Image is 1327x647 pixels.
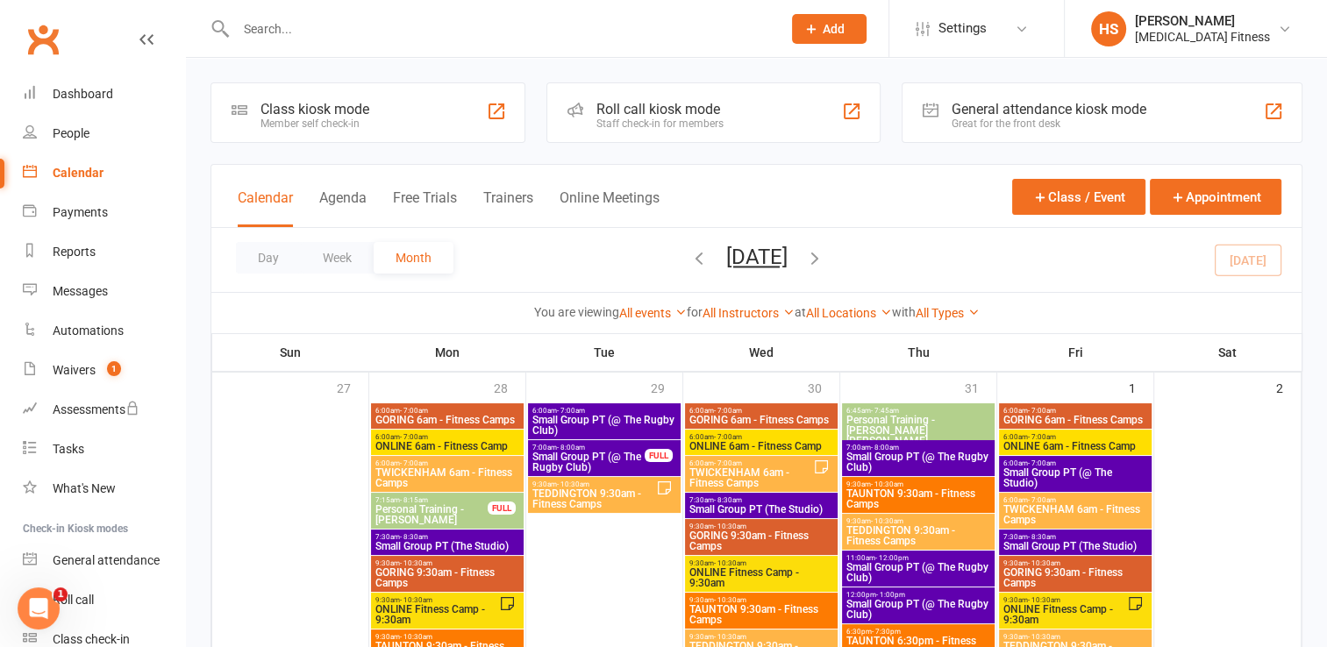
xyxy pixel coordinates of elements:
span: 9:30am [375,559,520,567]
span: TWICKENHAM 6am - Fitness Camps [375,467,520,488]
div: 28 [494,373,525,402]
span: ONLINE Fitness Camp - 9:30am [688,567,834,588]
span: ONLINE 6am - Fitness Camp [1002,441,1148,451]
div: Staff check-in for members [596,117,724,130]
button: Free Trials [393,189,457,227]
span: 7:00am [532,444,646,451]
span: ONLINE Fitness Camp - 9:30am [1002,604,1127,625]
div: 30 [808,373,839,402]
div: 1 [1129,373,1153,402]
div: Calendar [53,166,103,180]
span: - 10:30am [714,559,746,567]
span: - 8:30am [714,496,742,504]
span: Settings [938,9,987,48]
strong: You are viewing [534,305,619,319]
button: Agenda [319,189,367,227]
span: TAUNTON 9:30am - Fitness Camps [688,604,834,625]
span: 6:00am [375,407,520,415]
a: Automations [23,311,185,351]
span: - 7:00am [400,407,428,415]
span: - 10:30am [871,480,903,488]
a: Messages [23,272,185,311]
span: - 7:00am [400,459,428,467]
a: Tasks [23,430,185,469]
span: TWICKENHAM 6am - Fitness Camps [688,467,813,488]
span: - 10:30am [400,633,432,641]
strong: for [687,305,703,319]
span: 6:00am [1002,433,1148,441]
span: - 10:30am [714,523,746,530]
span: 9:30am [1002,559,1148,567]
span: 7:00am [845,444,991,451]
a: Roll call [23,580,185,620]
span: - 12:00pm [875,554,909,562]
span: - 8:15am [400,496,428,504]
span: 9:30am [688,633,834,641]
span: Small Group PT (The Studio) [1002,541,1148,551]
span: - 7:00am [1028,459,1056,467]
a: Dashboard [23,75,185,114]
span: ONLINE 6am - Fitness Camp [375,441,520,451]
div: Dashboard [53,87,113,101]
span: Small Group PT (@ The Rugby Club) [532,415,677,436]
span: 9:30am [1002,596,1127,604]
div: General attendance [53,553,160,567]
span: GORING 9:30am - Fitness Camps [1002,567,1148,588]
span: 6:30pm [845,628,991,636]
span: Small Group PT (@ The Rugby Club) [845,451,991,473]
input: Search... [231,17,769,41]
span: - 10:30am [1028,633,1060,641]
span: - 7:00am [1028,433,1056,441]
th: Thu [840,334,997,371]
strong: with [892,305,916,319]
button: Add [792,14,867,44]
a: General attendance kiosk mode [23,541,185,580]
button: Trainers [483,189,533,227]
strong: at [795,305,806,319]
button: Month [374,242,453,274]
span: GORING 6am - Fitness Camps [688,415,834,425]
span: - 7:00am [714,459,742,467]
span: 9:30am [688,559,834,567]
a: Reports [23,232,185,272]
div: HS [1091,11,1126,46]
span: 6:00am [688,459,813,467]
button: Class / Event [1012,179,1145,215]
span: 7:30am [375,533,520,541]
th: Mon [369,334,526,371]
span: 1 [107,361,121,376]
span: 6:00am [375,433,520,441]
a: People [23,114,185,153]
span: - 8:00am [871,444,899,451]
span: 9:30am [845,480,991,488]
button: Calendar [238,189,293,227]
div: 27 [337,373,368,402]
div: Automations [53,323,124,338]
span: TWICKENHAM 6am - Fitness Camps [1002,504,1148,525]
div: Waivers [53,363,96,377]
span: - 10:30am [714,633,746,641]
a: All Types [916,306,980,320]
span: - 7:00am [400,433,428,441]
span: Small Group PT (@ The Rugby Club) [845,562,991,583]
span: GORING 6am - Fitness Camps [375,415,520,425]
a: Calendar [23,153,185,193]
span: 6:45am [845,407,991,415]
span: Personal Training - [PERSON_NAME] [PERSON_NAME] [845,415,991,446]
span: Add [823,22,845,36]
span: - 8:30am [1028,533,1056,541]
div: 2 [1276,373,1301,402]
span: 6:00am [1002,407,1148,415]
span: 9:30am [375,633,520,641]
span: - 7:00am [557,407,585,415]
span: 9:30am [375,596,499,604]
div: 31 [965,373,996,402]
span: - 7:00am [1028,496,1056,504]
span: Small Group PT (The Studio) [375,541,520,551]
span: 6:00am [688,433,834,441]
div: 29 [651,373,682,402]
span: TAUNTON 9:30am - Fitness Camps [845,488,991,509]
div: General attendance kiosk mode [952,101,1146,117]
span: - 8:00am [557,444,585,451]
span: - 7:30pm [872,628,901,636]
